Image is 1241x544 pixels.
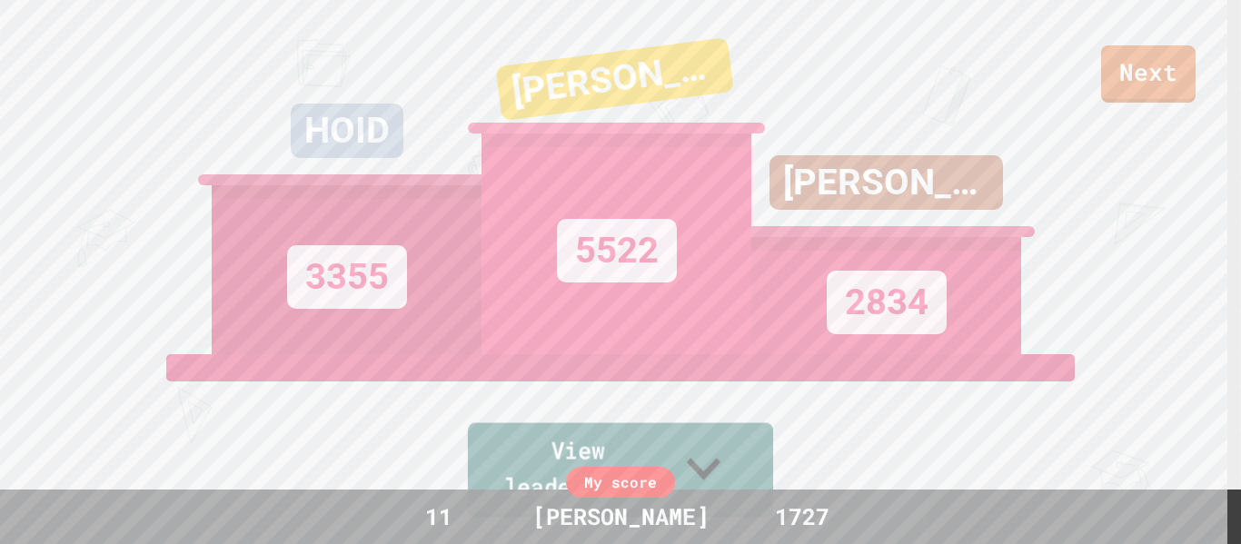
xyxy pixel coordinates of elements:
[734,499,870,534] div: 1727
[287,245,407,309] div: 3355
[371,499,507,534] div: 11
[566,467,675,498] div: My score
[1101,45,1196,103] a: Next
[495,37,734,121] div: [PERSON_NAME]...
[514,499,728,534] div: [PERSON_NAME]
[291,104,403,158] div: HOID
[557,219,677,282] div: 5522
[468,423,773,518] a: View leaderboard
[827,271,947,334] div: 2834
[769,155,1003,210] div: [PERSON_NAME]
